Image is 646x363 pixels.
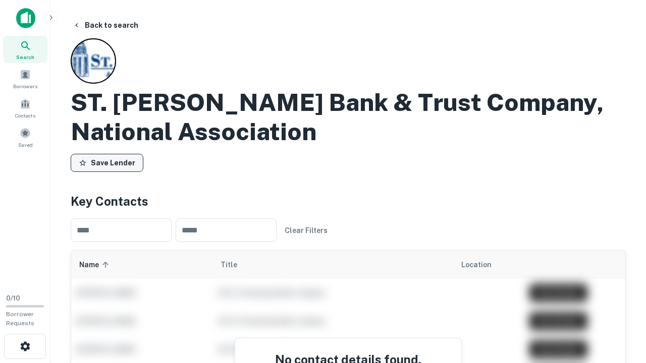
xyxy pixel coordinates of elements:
a: Borrowers [3,65,47,92]
img: capitalize-icon.png [16,8,35,28]
span: Contacts [15,111,35,119]
span: Borrower Requests [6,311,34,327]
a: Search [3,36,47,63]
span: Search [16,53,34,61]
span: 0 / 10 [6,294,20,302]
span: Saved [18,141,33,149]
button: Back to search [69,16,142,34]
button: Clear Filters [281,221,332,239]
iframe: Chat Widget [596,282,646,331]
a: Contacts [3,94,47,122]
h2: ST. [PERSON_NAME] Bank & Trust Company, National Association [71,88,626,146]
a: Saved [3,124,47,151]
span: Borrowers [13,82,37,90]
h4: Key Contacts [71,192,626,210]
button: Save Lender [71,154,143,172]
